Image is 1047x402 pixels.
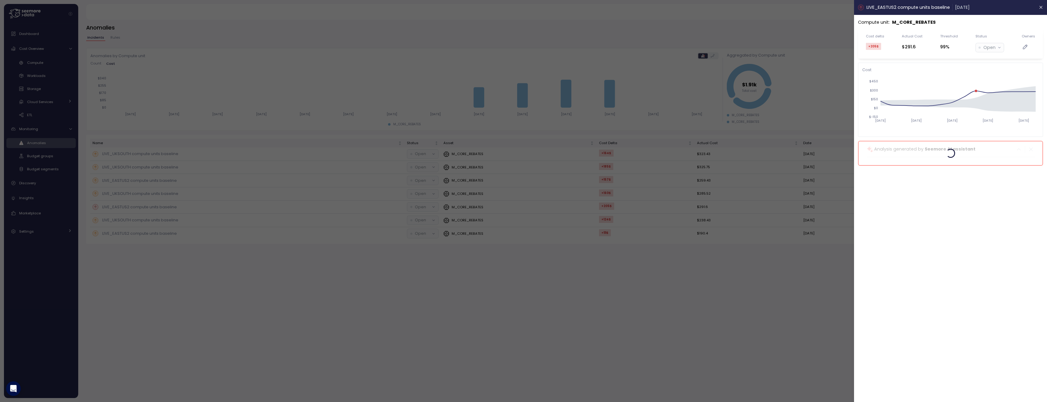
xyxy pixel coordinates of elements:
[911,119,922,123] tspan: [DATE]
[975,34,987,39] div: Status
[871,97,878,101] tspan: $150
[902,43,923,50] div: $291.6
[866,43,881,50] div: +205 $
[1022,34,1035,39] div: Owners
[867,4,950,11] p: LIVE_EASTUS2 compute units baseline
[940,34,958,39] div: Threshold
[869,80,878,84] tspan: $450
[6,381,21,396] div: Open Intercom Messenger
[902,34,923,39] div: Actual Cost
[976,43,1004,52] button: Open
[870,88,878,92] tspan: $300
[869,115,878,119] tspan: $-150
[862,67,1039,73] p: Cost
[1018,119,1029,123] tspan: [DATE]
[866,34,884,39] div: Cost delta
[940,43,958,50] div: 99%
[892,19,936,26] p: M_CORE_REBATES
[947,119,958,123] tspan: [DATE]
[875,119,886,123] tspan: [DATE]
[858,19,890,26] p: Compute unit :
[874,106,878,110] tspan: $0
[983,44,996,51] p: Open
[983,119,993,123] tspan: [DATE]
[955,4,970,11] p: [DATE]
